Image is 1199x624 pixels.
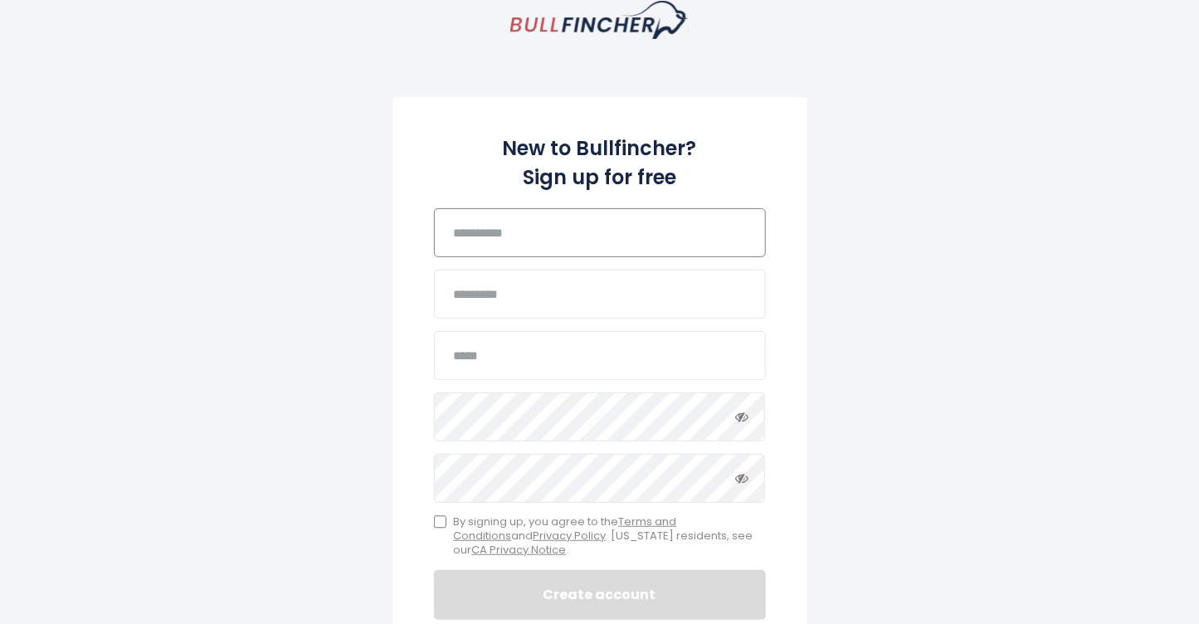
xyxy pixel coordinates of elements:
[434,134,766,192] h2: New to Bullfincher? Sign up for free
[533,528,606,544] a: Privacy Policy
[453,515,765,558] span: By signing up, you agree to the and . [US_STATE] residents, see our .
[736,410,749,423] i: Toggle password visibility
[434,570,766,620] button: Create account
[453,514,676,544] a: Terms and Conditions
[471,542,566,558] a: CA Privacy Notice
[434,515,447,529] input: By signing up, you agree to theTerms and ConditionsandPrivacy Policy. [US_STATE] residents, see o...
[510,1,689,39] a: homepage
